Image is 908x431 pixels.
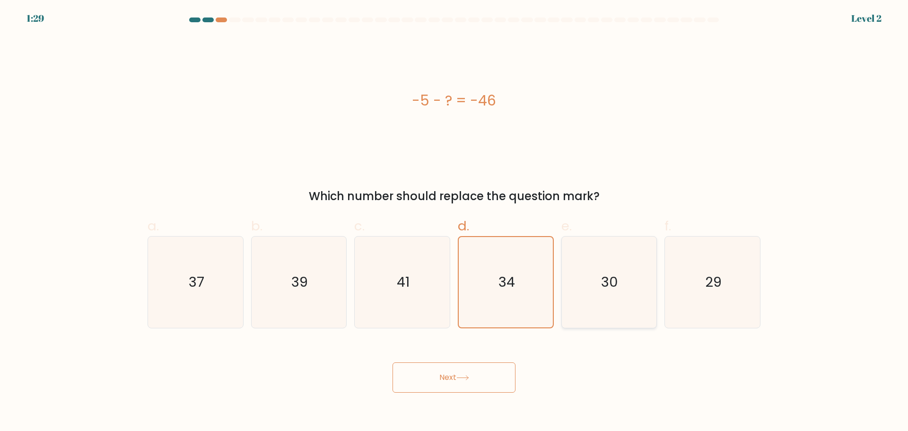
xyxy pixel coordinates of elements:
button: Next [393,362,515,393]
text: 39 [291,273,308,291]
span: c. [354,217,365,235]
text: 29 [705,273,722,291]
div: -5 - ? = -46 [148,90,760,111]
span: d. [458,217,469,235]
text: 30 [602,273,619,291]
div: 1:29 [26,11,44,26]
span: a. [148,217,159,235]
div: Which number should replace the question mark? [153,188,755,205]
div: Level 2 [851,11,882,26]
span: f. [664,217,671,235]
span: e. [561,217,572,235]
text: 41 [397,273,410,291]
text: 34 [498,273,515,291]
text: 37 [189,273,204,291]
span: b. [251,217,262,235]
